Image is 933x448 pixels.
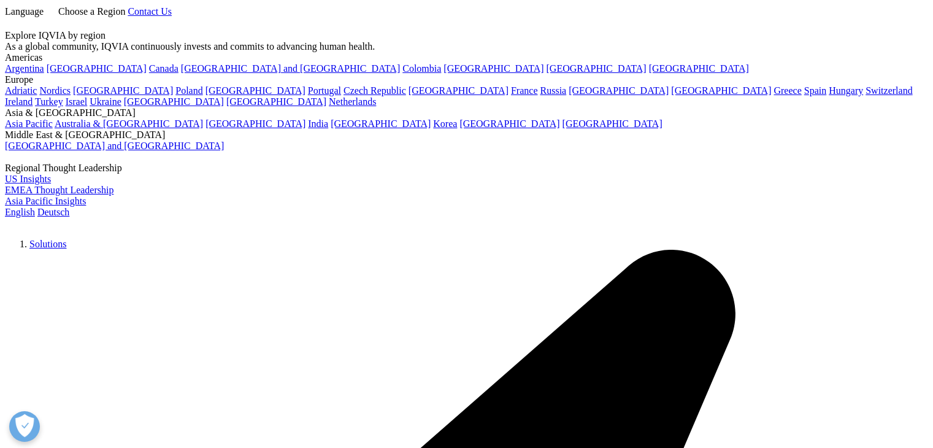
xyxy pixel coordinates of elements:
[459,118,559,129] a: [GEOGRAPHIC_DATA]
[540,85,567,96] a: Russia
[5,107,928,118] div: Asia & [GEOGRAPHIC_DATA]
[29,239,66,249] a: Solutions
[175,85,202,96] a: Poland
[5,30,928,41] div: Explore IQVIA by region
[829,85,863,96] a: Hungary
[124,96,224,107] a: [GEOGRAPHIC_DATA]
[39,85,71,96] a: Nordics
[5,6,44,17] span: Language
[547,63,647,74] a: [GEOGRAPHIC_DATA]
[66,96,88,107] a: Israel
[329,96,376,107] a: Netherlands
[5,63,44,74] a: Argentina
[205,118,305,129] a: [GEOGRAPHIC_DATA]
[5,207,35,217] a: English
[9,411,40,442] button: Präferenzen öffnen
[5,52,928,63] div: Americas
[226,96,326,107] a: [GEOGRAPHIC_DATA]
[649,63,749,74] a: [GEOGRAPHIC_DATA]
[73,85,173,96] a: [GEOGRAPHIC_DATA]
[5,74,928,85] div: Europe
[308,85,341,96] a: Portugal
[35,96,63,107] a: Turkey
[90,96,121,107] a: Ukraine
[562,118,662,129] a: [GEOGRAPHIC_DATA]
[5,174,51,184] a: US Insights
[569,85,669,96] a: [GEOGRAPHIC_DATA]
[205,85,305,96] a: [GEOGRAPHIC_DATA]
[5,41,928,52] div: As a global community, IQVIA continuously invests and commits to advancing human health.
[5,163,928,174] div: Regional Thought Leadership
[5,96,33,107] a: Ireland
[344,85,406,96] a: Czech Republic
[774,85,801,96] a: Greece
[5,185,113,195] a: EMEA Thought Leadership
[866,85,912,96] a: Switzerland
[128,6,172,17] a: Contact Us
[37,207,69,217] a: Deutsch
[433,118,457,129] a: Korea
[47,63,147,74] a: [GEOGRAPHIC_DATA]
[149,63,179,74] a: Canada
[511,85,538,96] a: France
[409,85,509,96] a: [GEOGRAPHIC_DATA]
[331,118,431,129] a: [GEOGRAPHIC_DATA]
[55,118,203,129] a: Australia & [GEOGRAPHIC_DATA]
[5,196,86,206] a: Asia Pacific Insights
[671,85,771,96] a: [GEOGRAPHIC_DATA]
[402,63,441,74] a: Colombia
[5,141,224,151] a: [GEOGRAPHIC_DATA] and [GEOGRAPHIC_DATA]
[5,85,37,96] a: Adriatic
[58,6,125,17] span: Choose a Region
[804,85,826,96] a: Spain
[443,63,543,74] a: [GEOGRAPHIC_DATA]
[5,118,53,129] a: Asia Pacific
[308,118,328,129] a: India
[5,129,928,141] div: Middle East & [GEOGRAPHIC_DATA]
[181,63,400,74] a: [GEOGRAPHIC_DATA] and [GEOGRAPHIC_DATA]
